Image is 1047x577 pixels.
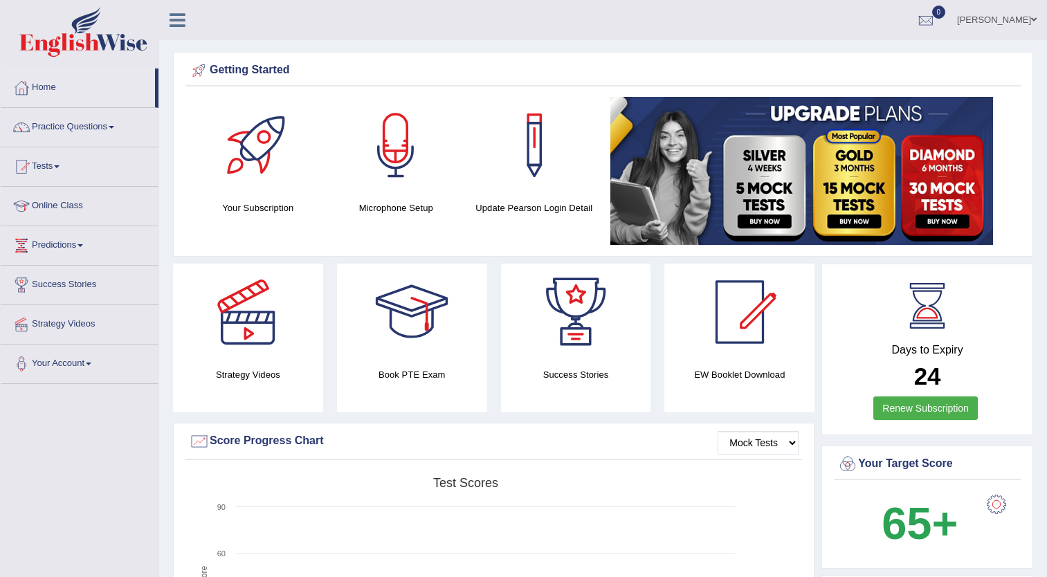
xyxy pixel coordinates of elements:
a: Practice Questions [1,108,158,143]
div: Score Progress Chart [189,431,799,452]
a: Success Stories [1,266,158,300]
div: Getting Started [189,60,1017,81]
a: Predictions [1,226,158,261]
tspan: Test scores [433,476,498,490]
h4: Microphone Setup [334,201,459,215]
a: Online Class [1,187,158,221]
h4: Days to Expiry [837,344,1017,356]
h4: Strategy Videos [173,367,323,382]
b: 24 [914,363,941,390]
text: 60 [217,549,226,558]
a: Home [1,68,155,103]
b: 65+ [882,498,958,549]
a: Renew Subscription [873,396,978,420]
h4: Success Stories [501,367,651,382]
img: small5.jpg [610,97,993,245]
text: 90 [217,503,226,511]
a: Your Account [1,345,158,379]
div: Your Target Score [837,454,1017,475]
a: Tests [1,147,158,182]
h4: Update Pearson Login Detail [472,201,597,215]
a: Strategy Videos [1,305,158,340]
h4: EW Booklet Download [664,367,814,382]
h4: Your Subscription [196,201,320,215]
span: 0 [932,6,946,19]
h4: Book PTE Exam [337,367,487,382]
